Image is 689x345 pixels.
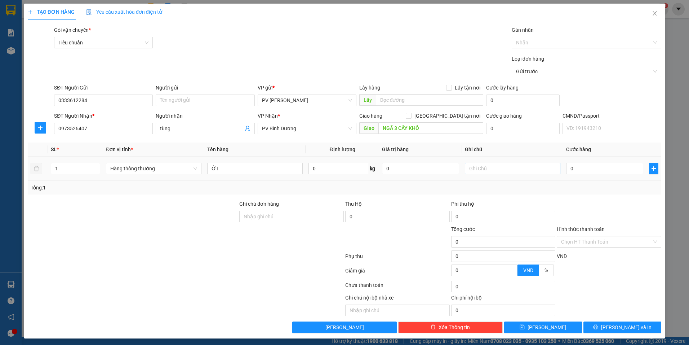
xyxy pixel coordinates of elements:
[601,323,652,331] span: [PERSON_NAME] và In
[431,324,436,330] span: delete
[557,253,567,259] span: VND
[486,123,560,134] input: Cước giao hàng
[31,163,42,174] button: delete
[325,323,364,331] span: [PERSON_NAME]
[528,323,566,331] span: [PERSON_NAME]
[376,94,484,106] input: Dọc đường
[382,147,409,152] span: Giá trị hàng
[593,324,598,330] span: printer
[345,305,450,316] input: Nhập ghi chú
[382,163,459,174] input: 0
[451,294,556,305] div: Chi phí nội bộ
[645,4,665,24] button: Close
[451,200,556,211] div: Phí thu hộ
[486,113,522,119] label: Cước giao hàng
[439,323,470,331] span: Xóa Thông tin
[54,112,153,120] div: SĐT Người Nhận
[258,113,278,119] span: VP Nhận
[156,112,254,120] div: Người nhận
[245,126,250,131] span: user-add
[344,281,450,294] div: Chưa thanh toán
[344,252,450,265] div: Phụ thu
[378,122,484,134] input: Dọc đường
[262,123,352,134] span: PV Bình Dương
[523,267,533,273] span: VND
[520,324,525,330] span: save
[649,166,658,171] span: plus
[31,184,266,192] div: Tổng: 1
[516,66,657,77] span: Gửi trước
[207,163,303,174] input: VD: Bàn, Ghế
[345,294,450,305] div: Ghi chú nội bộ nhà xe
[344,267,450,279] div: Giảm giá
[557,226,605,232] label: Hình thức thanh toán
[566,147,591,152] span: Cước hàng
[258,84,356,92] div: VP gửi
[110,163,197,174] span: Hàng thông thường
[398,322,503,333] button: deleteXóa Thông tin
[156,84,254,92] div: Người gửi
[544,267,548,273] span: %
[512,56,544,62] label: Loại đơn hàng
[207,147,228,152] span: Tên hàng
[292,322,397,333] button: [PERSON_NAME]
[262,95,352,106] span: PV Nam Đong
[486,95,560,106] input: Cước lấy hàng
[359,122,378,134] span: Giao
[51,147,57,152] span: SL
[58,37,148,48] span: Tiêu chuẩn
[465,163,560,174] input: Ghi Chú
[54,27,91,33] span: Gói vận chuyển
[412,112,483,120] span: [GEOGRAPHIC_DATA] tận nơi
[359,94,376,106] span: Lấy
[359,113,382,119] span: Giao hàng
[239,211,344,222] input: Ghi chú đơn hàng
[451,226,475,232] span: Tổng cước
[28,9,75,15] span: TẠO ĐƠN HÀNG
[649,163,658,174] button: plus
[462,143,563,157] th: Ghi chú
[486,85,519,91] label: Cước lấy hàng
[54,84,153,92] div: SĐT Người Gửi
[35,122,46,134] button: plus
[86,9,92,15] img: icon
[359,85,380,91] span: Lấy hàng
[330,147,355,152] span: Định lượng
[28,9,33,14] span: plus
[563,112,661,120] div: CMND/Passport
[452,84,483,92] span: Lấy tận nơi
[345,201,362,207] span: Thu Hộ
[504,322,582,333] button: save[PERSON_NAME]
[35,125,46,131] span: plus
[512,27,534,33] label: Gán nhãn
[239,201,279,207] label: Ghi chú đơn hàng
[652,10,658,16] span: close
[583,322,661,333] button: printer[PERSON_NAME] và In
[369,163,376,174] span: kg
[106,147,133,152] span: Đơn vị tính
[86,9,162,15] span: Yêu cầu xuất hóa đơn điện tử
